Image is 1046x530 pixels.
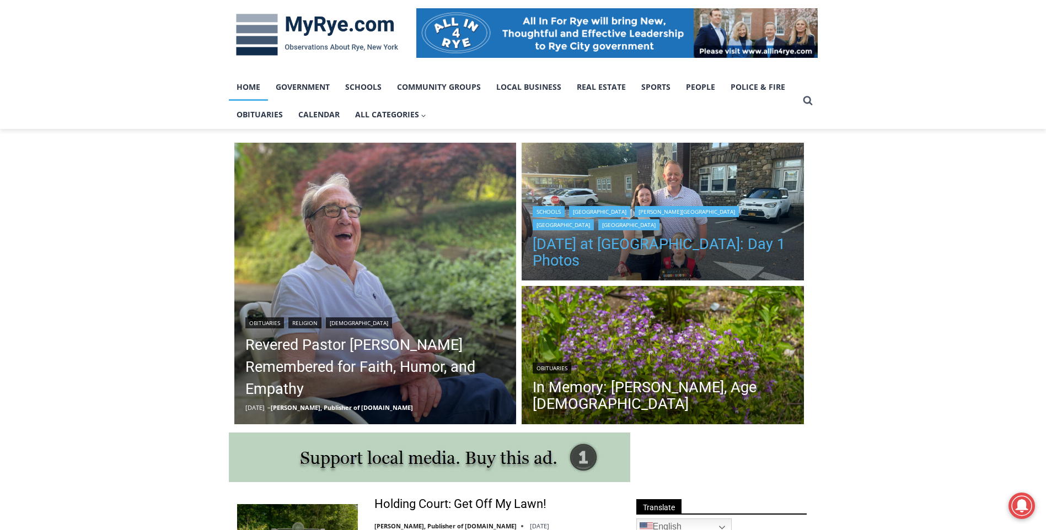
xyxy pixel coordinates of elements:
[229,101,291,128] a: Obituaries
[569,73,634,101] a: Real Estate
[634,73,678,101] a: Sports
[347,101,435,128] button: Child menu of All Categories
[522,143,804,284] a: Read More First Day of School at Rye City Schools: Day 1 Photos
[288,110,511,134] span: Intern @ [DOMAIN_NAME]
[533,236,793,269] a: [DATE] at [GEOGRAPHIC_DATA]: Day 1 Photos
[265,107,534,137] a: Intern @ [DOMAIN_NAME]
[389,73,489,101] a: Community Groups
[522,143,804,284] img: (PHOTO: Henry arrived for his first day of Kindergarten at Midland Elementary School. He likes cu...
[530,522,549,530] time: [DATE]
[245,315,506,328] div: | |
[416,8,818,58] img: All in for Rye
[229,73,268,101] a: Home
[533,379,793,412] a: In Memory: [PERSON_NAME], Age [DEMOGRAPHIC_DATA]
[374,496,546,512] a: Holding Court: Get Off My Lawn!
[374,522,517,530] a: [PERSON_NAME], Publisher of [DOMAIN_NAME]
[291,101,347,128] a: Calendar
[723,73,793,101] a: Police & Fire
[337,73,389,101] a: Schools
[569,206,630,217] a: [GEOGRAPHIC_DATA]
[678,73,723,101] a: People
[798,91,818,111] button: View Search Form
[522,286,804,427] img: (PHOTO: Kim Eierman of EcoBeneficial designed and oversaw the installation of native plant beds f...
[288,317,321,328] a: Religion
[522,286,804,427] a: Read More In Memory: Adele Arrigale, Age 90
[533,219,594,230] a: [GEOGRAPHIC_DATA]
[598,219,659,230] a: [GEOGRAPHIC_DATA]
[278,1,521,107] div: "[PERSON_NAME] and I covered the [DATE] Parade, which was a really eye opening experience as I ha...
[636,499,682,514] span: Translate
[234,143,517,425] a: Read More Revered Pastor Donald Poole Jr. Remembered for Faith, Humor, and Empathy
[245,317,284,328] a: Obituaries
[114,69,162,132] div: "the precise, almost orchestrated movements of cutting and assembling sushi and [PERSON_NAME] mak...
[268,73,337,101] a: Government
[533,204,793,230] div: | | | |
[489,73,569,101] a: Local Business
[245,334,506,400] a: Revered Pastor [PERSON_NAME] Remembered for Faith, Humor, and Empathy
[3,113,108,155] span: Open Tues. - Sun. [PHONE_NUMBER]
[229,73,798,129] nav: Primary Navigation
[267,403,271,412] span: –
[271,403,413,412] a: [PERSON_NAME], Publisher of [DOMAIN_NAME]
[326,317,392,328] a: [DEMOGRAPHIC_DATA]
[245,403,265,412] time: [DATE]
[229,6,405,63] img: MyRye.com
[635,206,739,217] a: [PERSON_NAME][GEOGRAPHIC_DATA]
[234,143,517,425] img: Obituary - Donald Poole - 2
[533,363,571,374] a: Obituaries
[533,206,565,217] a: Schools
[1,111,111,137] a: Open Tues. - Sun. [PHONE_NUMBER]
[229,432,630,482] img: support local media, buy this ad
